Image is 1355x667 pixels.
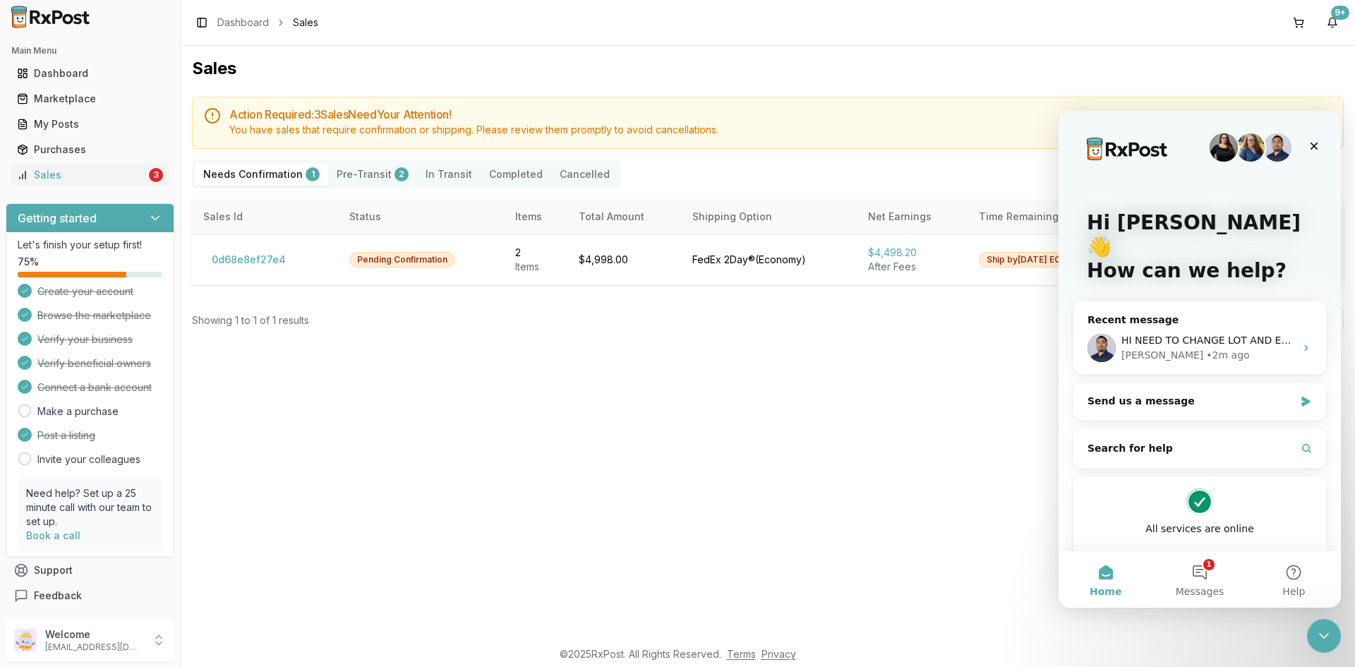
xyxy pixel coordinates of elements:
div: After Fees [868,260,956,274]
div: My Posts [17,117,163,131]
div: Sales [17,168,146,182]
h2: Main Menu [11,45,169,56]
nav: breadcrumb [217,16,318,30]
div: Send us a message [14,271,268,310]
button: Purchases [6,138,174,161]
button: Support [6,558,174,583]
span: HI NEED TO CHANGE LOT AND EXP 0d68e8ef27e4 LOT: CTTVG EXP: 12/2026 LOT: CPHGM EXP: 05/2026 [63,224,574,235]
div: Dashboard [17,66,163,80]
p: Let's finish your setup first! [18,238,162,252]
th: Status [338,200,503,234]
a: Marketplace [11,86,169,112]
h1: Sales [192,57,1344,80]
span: Help [224,476,246,486]
button: Help [188,440,282,497]
button: Completed [481,163,551,186]
button: Messages [94,440,188,497]
button: In Transit [417,163,481,186]
button: Marketplace [6,88,174,110]
span: Connect a bank account [37,380,152,395]
button: Pre-Transit [328,163,417,186]
a: Terms [727,648,756,660]
span: Search for help [29,330,114,345]
a: Dashboard [217,16,269,30]
p: Welcome [45,627,143,642]
div: [PERSON_NAME] [63,237,145,252]
button: Sales3 [6,164,174,186]
div: 9+ [1331,6,1349,20]
h3: Getting started [18,210,97,227]
div: Showing 1 to 1 of 1 results [192,313,309,328]
a: Purchases [11,137,169,162]
img: User avatar [14,629,37,651]
a: Invite your colleagues [37,452,140,467]
button: 9+ [1321,11,1344,34]
h5: Action Required: 3 Sale s Need Your Attention! [229,109,1332,120]
a: Make a purchase [37,404,119,419]
th: Items [504,200,567,234]
span: Home [31,476,63,486]
div: Close [243,23,268,48]
span: Browse the marketplace [37,308,151,323]
span: Verify beneficial owners [37,356,151,371]
div: 2 [395,167,409,181]
a: Book a call [26,529,80,541]
button: My Posts [6,113,174,136]
span: Create your account [37,284,133,299]
div: Pending Confirmation [349,252,455,268]
div: You have sales that require confirmation or shipping. Please review them promptly to avoid cancel... [229,123,1332,137]
span: Feedback [34,589,82,603]
span: Messages [117,476,166,486]
div: $4,498.20 [868,246,956,260]
a: Privacy [761,648,796,660]
span: Sales [293,16,318,30]
div: Send us a message [29,283,236,298]
span: 75 % [18,255,39,269]
div: • 2m ago [147,237,191,252]
div: Ship by [DATE] EOD [979,252,1076,268]
button: Needs Confirmation [195,163,328,186]
p: [EMAIL_ADDRESS][DOMAIN_NAME] [45,642,143,653]
p: Need help? Set up a 25 minute call with our team to set up. [26,486,154,529]
div: All services are online [29,411,253,426]
button: 0d68e8ef27e4 [203,248,294,271]
span: Post a listing [37,428,95,443]
th: Shipping Option [681,200,857,234]
a: My Posts [11,112,169,137]
img: RxPost Logo [6,6,96,28]
button: Feedback [6,583,174,608]
th: Net Earnings [857,200,968,234]
div: 2 [515,246,556,260]
button: Cancelled [551,163,618,186]
div: Marketplace [17,92,163,106]
div: Purchases [17,143,163,157]
iframe: Intercom live chat [1059,111,1341,608]
div: 1 [306,167,320,181]
div: 3 [149,168,163,182]
div: $4,998.00 [579,253,670,267]
th: Total Amount [567,200,681,234]
th: Time Remaining [968,200,1121,234]
button: View status page [29,431,253,459]
a: Dashboard [11,61,169,86]
div: Item s [515,260,556,274]
a: Sales3 [11,162,169,188]
iframe: Intercom live chat [1307,619,1341,653]
span: Verify your business [37,332,133,347]
th: Sales Id [192,200,338,234]
button: Dashboard [6,62,174,85]
div: FedEx 2Day® ( Economy ) [692,253,845,267]
button: Search for help [20,323,262,351]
